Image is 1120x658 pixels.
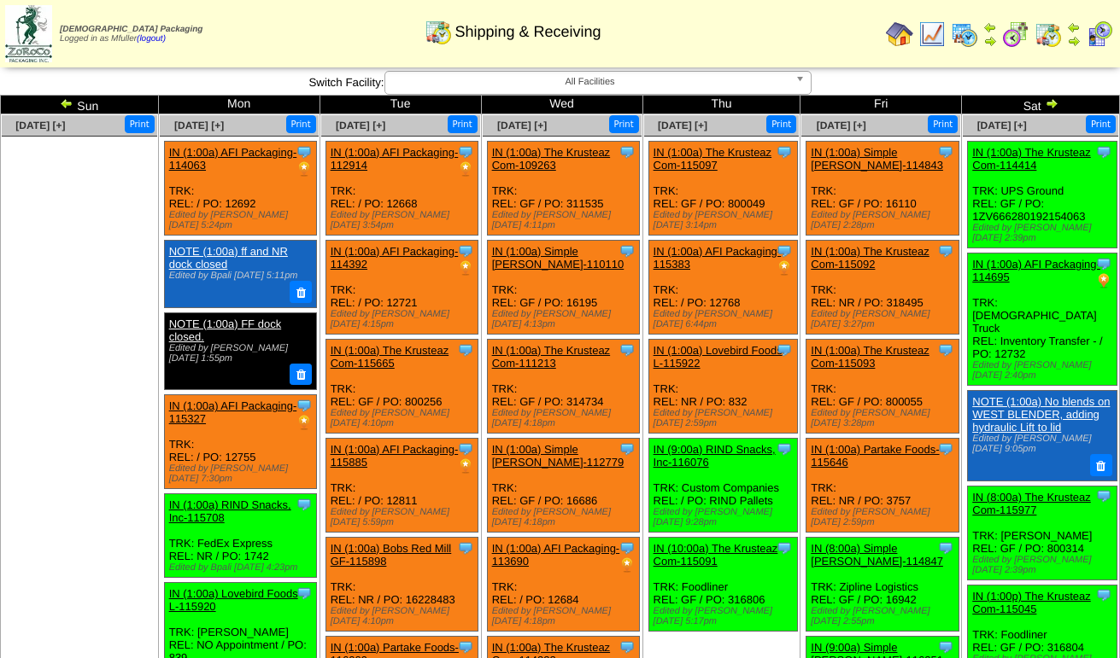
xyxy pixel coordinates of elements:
[972,555,1116,575] div: Edited by [PERSON_NAME] [DATE] 2:39pm
[174,119,224,131] span: [DATE] [+]
[654,443,776,469] a: IN (9:00a) RIND Snacks, Inc-116076
[811,408,959,428] div: Edited by [PERSON_NAME] [DATE] 3:28pm
[806,538,959,632] div: TRK: Zipline Logistics REL: GF / PO: 16942
[654,606,797,626] div: Edited by [PERSON_NAME] [DATE] 5:17pm
[60,25,202,44] span: Logged in as Mfuller
[1067,20,1081,34] img: arrowleft.gif
[1086,115,1116,133] button: Print
[918,20,946,48] img: line_graph.gif
[642,96,800,114] td: Thu
[972,146,1091,172] a: IN (1:00a) The Krusteaz Com-114414
[972,395,1110,434] a: NOTE (1:00a) No blends on WEST BLENDER, adding hydraulic Lift to lid
[1067,34,1081,48] img: arrowright.gif
[296,414,313,431] img: PO
[977,119,1027,131] a: [DATE] [+]
[15,119,65,131] span: [DATE] [+]
[654,344,783,370] a: IN (1:00a) Lovebird Foods L-115922
[487,439,640,533] div: TRK: REL: GF / PO: 16686
[296,397,313,414] img: Tooltip
[492,309,640,329] div: Edited by [PERSON_NAME] [DATE] 4:13pm
[983,20,997,34] img: arrowleft.gif
[972,590,1091,615] a: IN (1:00p) The Krusteaz Com-115045
[169,210,317,230] div: Edited by [PERSON_NAME] [DATE] 5:24pm
[492,146,611,172] a: IN (1:00a) The Krusteaz Com-109263
[776,259,793,277] img: PO
[448,115,478,133] button: Print
[968,486,1117,579] div: TRK: [PERSON_NAME] REL: GF / PO: 800314
[886,20,913,48] img: home.gif
[492,507,640,527] div: Edited by [PERSON_NAME] [DATE] 4:18pm
[164,494,317,578] div: TRK: FedEx Express REL: NR / PO: 1742
[1095,487,1112,504] img: Tooltip
[164,142,317,236] div: TRK: REL: / PO: 12692
[457,143,474,160] img: Tooltip
[320,96,481,114] td: Tue
[497,119,547,131] a: [DATE] [+]
[619,341,636,358] img: Tooltip
[487,538,640,632] div: TRK: REL: / PO: 12684
[648,538,797,632] div: TRK: Foodliner REL: GF / PO: 316806
[454,23,601,41] span: Shipping & Receiving
[619,539,636,556] img: Tooltip
[158,96,320,114] td: Mon
[1095,143,1112,160] img: Tooltip
[654,146,772,172] a: IN (1:00a) The Krusteaz Com-115097
[392,72,789,92] span: All Facilities
[806,142,959,236] div: TRK: REL: GF / PO: 16110
[811,245,929,271] a: IN (1:00a) The Krusteaz Com-115092
[817,119,866,131] a: [DATE] [+]
[968,253,1117,386] div: TRK: [DEMOGRAPHIC_DATA] Truck REL: Inventory Transfer - / PO: 12732
[169,343,311,364] div: Edited by [PERSON_NAME] [DATE] 1:55pm
[811,606,959,626] div: Edited by [PERSON_NAME] [DATE] 2:55pm
[654,309,797,329] div: Edited by [PERSON_NAME] [DATE] 6:44pm
[654,408,797,428] div: Edited by [PERSON_NAME] [DATE] 2:59pm
[1090,454,1112,476] button: Delete Note
[776,539,793,556] img: Tooltip
[492,210,640,230] div: Edited by [PERSON_NAME] [DATE] 4:11pm
[811,344,929,370] a: IN (1:00a) The Krusteaz Com-115093
[169,146,297,172] a: IN (1:00a) AFI Packaging-114063
[487,142,640,236] div: TRK: REL: GF / PO: 311535
[619,242,636,259] img: Tooltip
[5,5,52,62] img: zoroco-logo-small.webp
[800,96,962,114] td: Fri
[169,271,311,281] div: Edited by Bpali [DATE] 5:11pm
[296,160,313,178] img: PO
[654,210,797,230] div: Edited by [PERSON_NAME] [DATE] 3:14pm
[766,115,796,133] button: Print
[1095,255,1112,272] img: Tooltip
[1086,20,1113,48] img: calendarcustomer.gif
[619,440,636,457] img: Tooltip
[962,96,1120,114] td: Sat
[1035,20,1062,48] img: calendarinout.gif
[481,96,642,114] td: Wed
[331,542,452,568] a: IN (1:00a) Bobs Red Mill GF-115898
[972,491,1091,516] a: IN (8:00a) The Krusteaz Com-115977
[325,340,478,434] div: TRK: REL: GF / PO: 800256
[806,340,959,434] div: TRK: REL: GF / PO: 800055
[457,638,474,655] img: Tooltip
[1045,96,1058,110] img: arrowright.gif
[658,119,707,131] a: [DATE] [+]
[972,223,1116,243] div: Edited by [PERSON_NAME] [DATE] 2:39pm
[972,434,1111,454] div: Edited by [PERSON_NAME] [DATE] 9:05pm
[336,119,385,131] span: [DATE] [+]
[776,143,793,160] img: Tooltip
[609,115,639,133] button: Print
[492,443,625,469] a: IN (1:00a) Simple [PERSON_NAME]-112779
[331,309,478,329] div: Edited by [PERSON_NAME] [DATE] 4:15pm
[296,585,313,602] img: Tooltip
[169,463,317,484] div: Edited by [PERSON_NAME] [DATE] 7:30pm
[648,340,797,434] div: TRK: REL: NR / PO: 832
[169,562,317,573] div: Edited by Bpali [DATE] 4:23pm
[290,364,312,386] button: Delete Note
[331,606,478,626] div: Edited by [PERSON_NAME] [DATE] 4:10pm
[169,498,291,524] a: IN (1:00a) RIND Snacks, Inc-115708
[776,242,793,259] img: Tooltip
[811,443,939,469] a: IN (1:00a) Partake Foods-115646
[60,96,73,110] img: arrowleft.gif
[983,34,997,48] img: arrowright.gif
